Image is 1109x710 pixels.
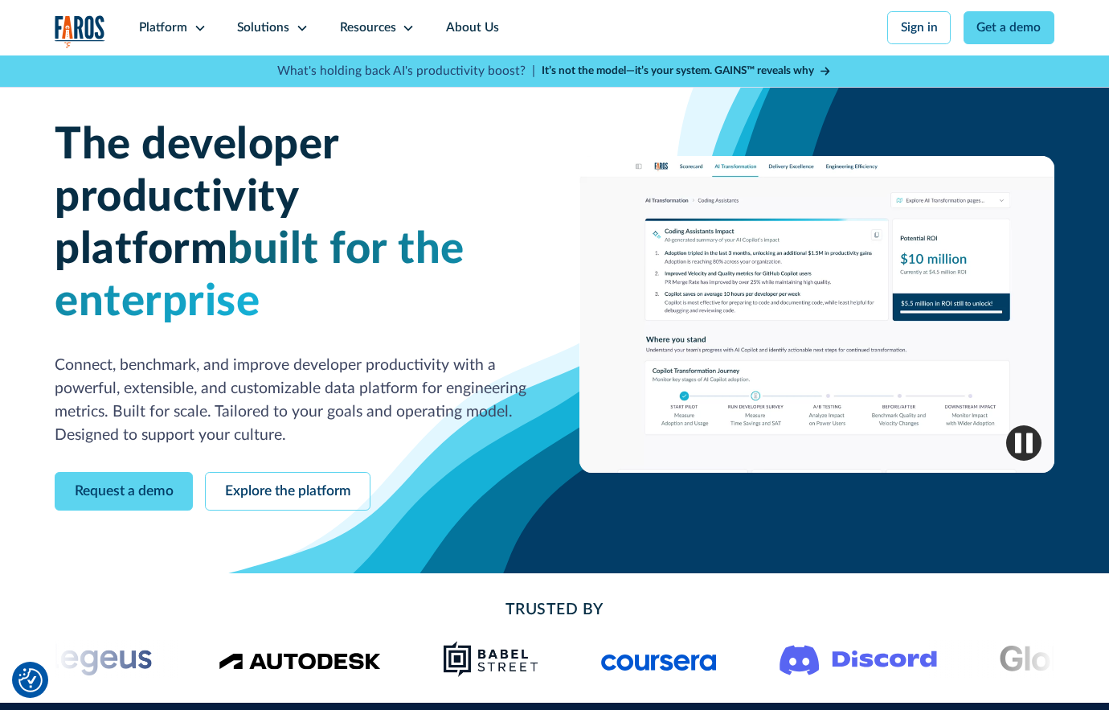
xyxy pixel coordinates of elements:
[55,228,464,324] span: built for the enterprise
[218,648,380,670] img: Logo of the design software company Autodesk.
[180,598,929,622] h2: Trusted By
[139,18,187,37] div: Platform
[887,11,951,44] a: Sign in
[542,63,831,79] a: It’s not the model—it’s your system. GAINS™ reveals why
[18,668,43,692] button: Cookie Settings
[277,62,535,80] p: What's holding back AI's productivity boost? |
[601,646,717,671] img: Logo of the online learning platform Coursera.
[55,119,530,329] h1: The developer productivity platform
[55,472,193,511] a: Request a demo
[55,354,530,448] p: Connect, benchmark, and improve developer productivity with a powerful, extensible, and customiza...
[18,668,43,692] img: Revisit consent button
[964,11,1054,44] a: Get a demo
[55,15,104,47] img: Logo of the analytics and reporting company Faros.
[55,15,104,47] a: home
[205,472,370,511] a: Explore the platform
[443,640,538,678] img: Babel Street logo png
[340,18,396,37] div: Resources
[542,65,814,76] strong: It’s not the model—it’s your system. GAINS™ reveals why
[1006,425,1041,461] img: Pause video
[237,18,289,37] div: Solutions
[780,642,937,675] img: Logo of the communication platform Discord.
